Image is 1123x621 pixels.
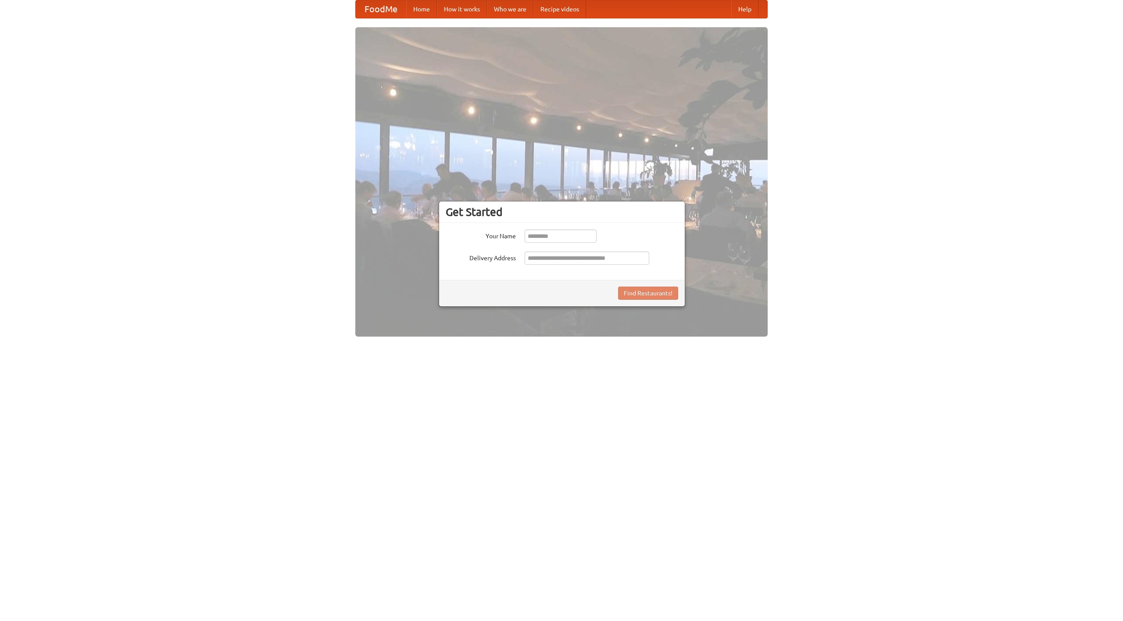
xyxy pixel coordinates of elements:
a: Who we are [487,0,533,18]
button: Find Restaurants! [618,287,678,300]
a: FoodMe [356,0,406,18]
a: Home [406,0,437,18]
a: Help [731,0,758,18]
label: Delivery Address [446,251,516,262]
a: Recipe videos [533,0,586,18]
label: Your Name [446,230,516,241]
h3: Get Started [446,205,678,219]
a: How it works [437,0,487,18]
